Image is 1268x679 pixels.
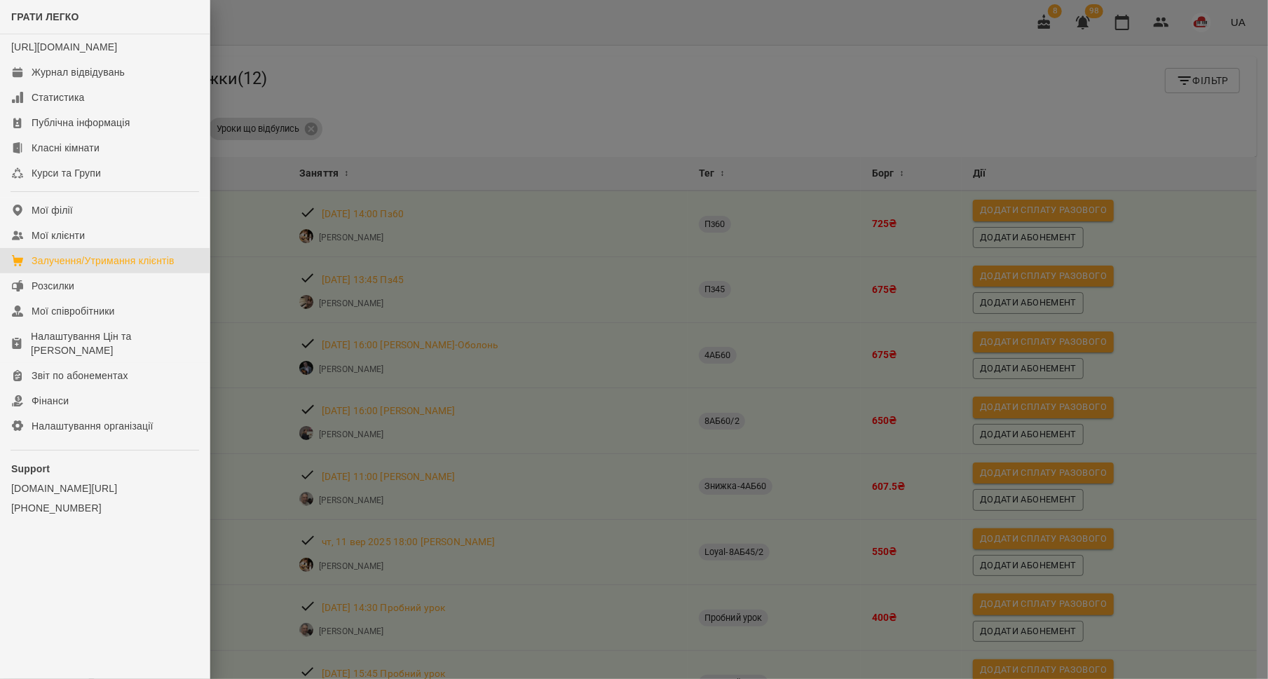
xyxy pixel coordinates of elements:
[32,203,73,217] div: Мої філії
[11,41,117,53] a: [URL][DOMAIN_NAME]
[32,279,74,293] div: Розсилки
[32,254,175,268] div: Залучення/Утримання клієнтів
[32,90,85,104] div: Статистика
[31,329,198,357] div: Налаштування Цін та [PERSON_NAME]
[11,501,198,515] a: [PHONE_NUMBER]
[32,228,85,242] div: Мої клієнти
[32,141,100,155] div: Класні кімнати
[11,462,198,476] p: Support
[32,116,130,130] div: Публічна інформація
[32,394,69,408] div: Фінанси
[11,481,198,495] a: [DOMAIN_NAME][URL]
[32,304,115,318] div: Мої співробітники
[32,419,154,433] div: Налаштування організації
[32,65,125,79] div: Журнал відвідувань
[11,11,79,22] span: ГРАТИ ЛЕГКО
[32,166,101,180] div: Курси та Групи
[32,369,128,383] div: Звіт по абонементах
